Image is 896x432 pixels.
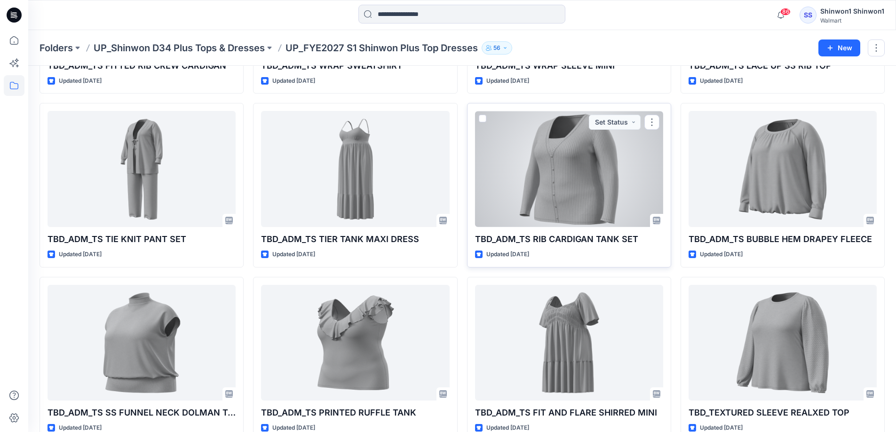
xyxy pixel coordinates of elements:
p: Updated [DATE] [700,76,743,86]
div: SS [800,7,817,24]
a: Folders [40,41,73,55]
a: TBD_ADM_TS BUBBLE HEM DRAPEY FLEECE [689,111,877,227]
p: Updated [DATE] [272,76,315,86]
button: 56 [482,41,512,55]
p: TBD_ADM_TS RIB CARDIGAN TANK SET [475,233,663,246]
div: Shinwon1 Shinwon1 [820,6,884,17]
a: TBD_ADM_TS PRINTED RUFFLE TANK [261,285,449,401]
p: TBD_ADM_TS FIT AND FLARE SHIRRED MINI [475,406,663,419]
a: TBD_TEXTURED SLEEVE REALXED TOP [689,285,877,401]
p: Updated [DATE] [700,250,743,259]
a: UP_Shinwon D34 Plus Tops & Dresses [94,41,265,55]
a: TBD_ADM_TS TIER TANK MAXI DRESS [261,111,449,227]
p: Updated [DATE] [59,250,102,259]
button: New [818,39,860,56]
p: Updated [DATE] [59,76,102,86]
p: Updated [DATE] [486,76,529,86]
a: TBD_ADM_TS RIB CARDIGAN TANK SET [475,111,663,227]
p: UP_FYE2027 S1 Shinwon Plus Top Dresses [285,41,478,55]
p: TBD_ADM_TS TIE KNIT PANT SET [48,233,236,246]
p: TBD_ADM_TS TIER TANK MAXI DRESS [261,233,449,246]
p: TBD_TEXTURED SLEEVE REALXED TOP [689,406,877,419]
p: 56 [493,43,500,53]
a: TBD_ADM_TS FIT AND FLARE SHIRRED MINI [475,285,663,401]
a: TBD_ADM_TS SS FUNNEL NECK DOLMAN TOP [48,285,236,401]
a: TBD_ADM_TS TIE KNIT PANT SET [48,111,236,227]
span: 86 [780,8,791,16]
p: TBD_ADM_TS PRINTED RUFFLE TANK [261,406,449,419]
div: Walmart [820,17,884,24]
p: Updated [DATE] [486,250,529,259]
p: Updated [DATE] [272,250,315,259]
p: TBD_ADM_TS SS FUNNEL NECK DOLMAN TOP [48,406,236,419]
p: TBD_ADM_TS BUBBLE HEM DRAPEY FLEECE [689,233,877,246]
